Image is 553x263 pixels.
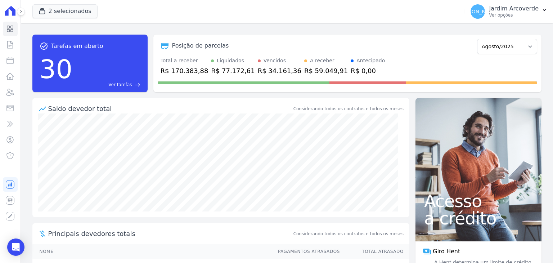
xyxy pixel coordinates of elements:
div: R$ 34.161,36 [258,66,301,76]
div: Open Intercom Messenger [7,239,24,256]
div: Vencidos [264,57,286,64]
span: Giro Hent [433,247,460,256]
span: east [135,82,140,88]
span: Ver tarefas [108,81,132,88]
div: R$ 170.383,88 [161,66,208,76]
div: 30 [40,50,73,88]
span: Acesso [424,192,533,210]
span: Tarefas em aberto [51,42,103,50]
th: Total Atrasado [340,244,409,259]
span: Principais devedores totais [48,229,292,239]
div: A receber [310,57,334,64]
p: Ver opções [489,12,539,18]
a: Ver tarefas east [75,81,140,88]
div: R$ 77.172,61 [211,66,255,76]
span: a crédito [424,210,533,227]
div: R$ 0,00 [351,66,385,76]
th: Nome [32,244,271,259]
span: task_alt [40,42,48,50]
span: [PERSON_NAME] [457,9,498,14]
div: Total a receber [161,57,208,64]
div: R$ 59.049,91 [304,66,348,76]
div: Antecipado [356,57,385,64]
div: Considerando todos os contratos e todos os meses [293,106,404,112]
button: 2 selecionados [32,4,98,18]
th: Pagamentos Atrasados [271,244,340,259]
div: Posição de parcelas [172,41,229,50]
span: Considerando todos os contratos e todos os meses [293,231,404,237]
button: [PERSON_NAME] Jardim Arcoverde Ver opções [465,1,553,22]
div: Saldo devedor total [48,104,292,113]
div: Liquidados [217,57,244,64]
p: Jardim Arcoverde [489,5,539,12]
